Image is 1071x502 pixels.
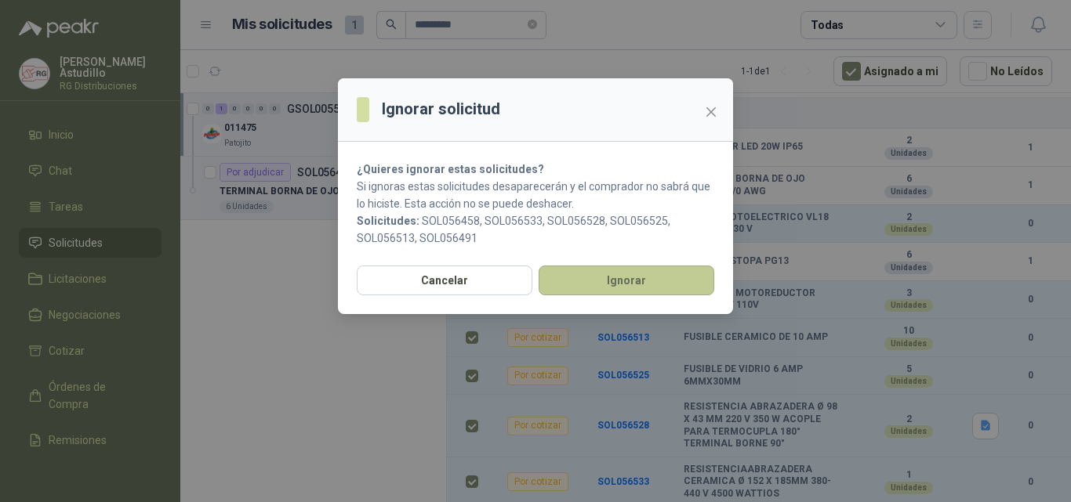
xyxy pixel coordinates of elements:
button: Cancelar [357,265,532,295]
span: close [705,106,717,118]
strong: ¿Quieres ignorar estas solicitudes? [357,163,544,175]
h3: Ignorar solicitud [382,97,500,121]
p: SOL056458, SOL056533, SOL056528, SOL056525, SOL056513, SOL056491 [357,212,714,247]
button: Ignorar [539,265,714,295]
p: Si ignoras estas solicitudes desaparecerán y el comprador no sabrá que lo hiciste. Esta acción no... [357,178,714,212]
button: Close [699,99,724,125]
b: Solicitudes: [357,215,419,227]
